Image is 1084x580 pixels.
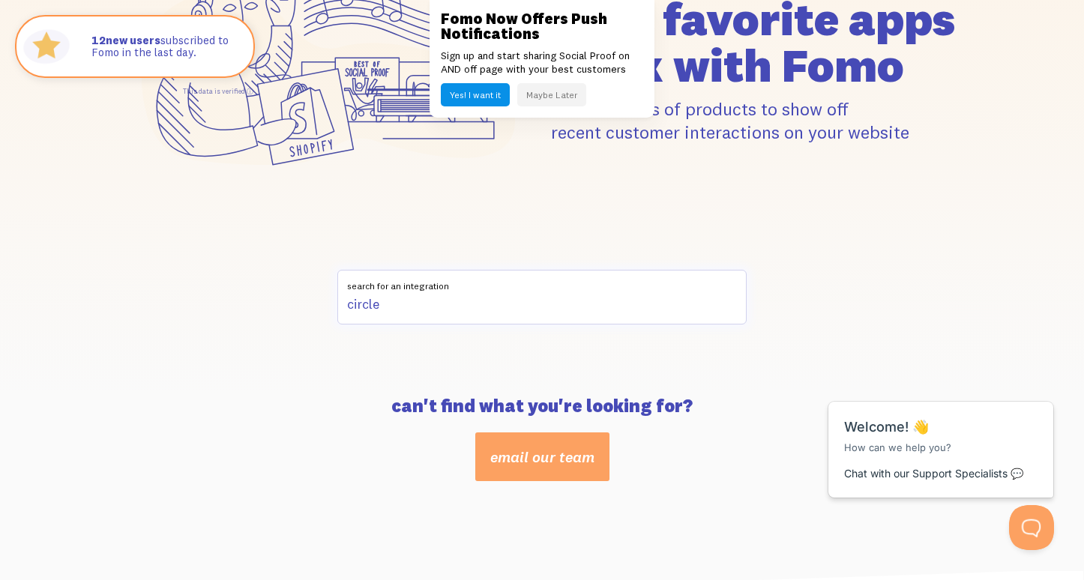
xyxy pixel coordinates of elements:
[441,11,643,41] h3: Fomo Now Offers Push Notifications
[1009,505,1054,550] iframe: Help Scout Beacon - Open
[124,396,960,414] h3: can't find what you're looking for?
[19,19,73,73] img: Fomo
[441,83,510,106] button: Yes! I want it
[91,34,106,47] span: 12
[475,432,609,481] a: email our team
[517,83,586,106] button: Maybe Later
[551,97,960,144] p: connect 100's of products to show off recent customer interactions on your website
[821,364,1062,505] iframe: Help Scout Beacon - Messages and Notifications
[183,87,253,95] a: This data is verified ⓘ
[337,270,747,292] label: search for an integration
[441,49,643,76] p: Sign up and start sharing Social Proof on AND off page with your best customers
[91,33,160,47] strong: new users
[91,34,238,59] p: subscribed to Fomo in the last day.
